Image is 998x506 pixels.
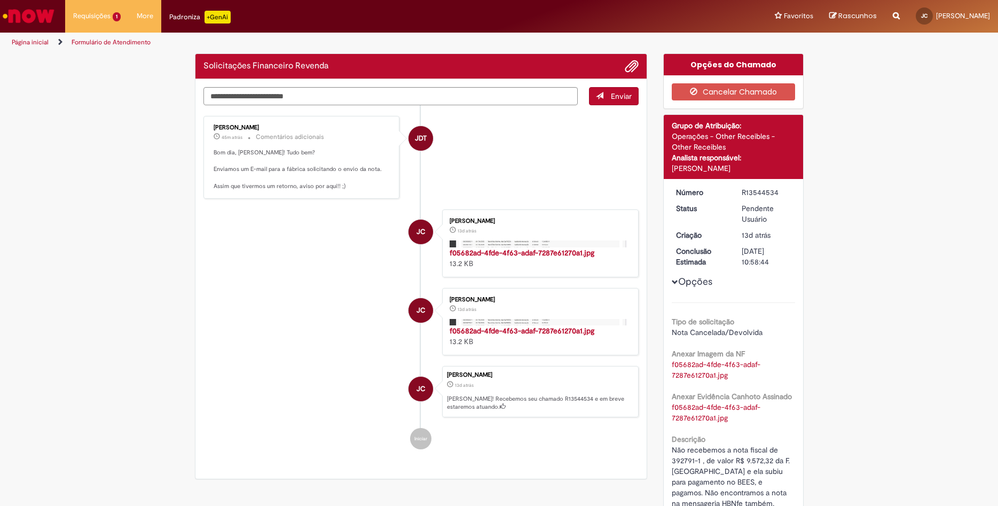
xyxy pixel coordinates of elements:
div: Grupo de Atribuição: [672,120,795,131]
div: [PERSON_NAME] [450,218,627,224]
span: 13d atrás [742,230,771,240]
span: JC [417,219,426,245]
button: Adicionar anexos [625,59,639,73]
li: João Cavalcante [203,366,639,417]
b: Anexar Imagem da NF [672,349,745,359]
div: JOAO DAMASCENO TEIXEIRA [408,126,433,151]
time: 30/09/2025 10:39:05 [222,134,242,141]
span: Favoritos [784,11,813,21]
div: 13.2 KB [450,325,627,347]
div: João Cavalcante [408,377,433,401]
span: JC [417,298,426,323]
span: Nota Cancelada/Devolvida [672,328,763,337]
div: [DATE] 10:58:44 [742,246,791,267]
ul: Histórico de tíquete [203,105,639,460]
ul: Trilhas de página [8,33,657,52]
div: [PERSON_NAME] [672,163,795,174]
img: ServiceNow [1,5,56,27]
span: 13d atrás [455,382,474,388]
div: [PERSON_NAME] [447,372,633,378]
b: Descrição [672,434,705,444]
button: Enviar [589,87,639,105]
time: 17/09/2025 15:58:34 [458,228,476,234]
time: 17/09/2025 15:58:38 [742,230,771,240]
a: Download de f05682ad-4fde-4f63-adaf-7287e61270a1.jpg [672,360,760,380]
time: 17/09/2025 15:58:31 [458,306,476,313]
div: Pendente Usuário [742,203,791,224]
div: Operações - Other Receibles - Other Receibles [672,131,795,152]
div: R13544534 [742,187,791,198]
div: 17/09/2025 15:58:38 [742,230,791,240]
div: Padroniza [169,11,231,24]
textarea: Digite sua mensagem aqui... [203,87,578,105]
p: Bom dia, [PERSON_NAME]! Tudo bem? Enviamos um E-mail para a fábrica solicitando o envio da nota. ... [214,149,391,191]
div: Analista responsável: [672,152,795,163]
dt: Criação [668,230,734,240]
dt: Conclusão Estimada [668,246,734,267]
a: Página inicial [12,38,49,46]
small: Comentários adicionais [256,133,324,142]
span: JC [417,376,426,402]
div: 13.2 KB [450,247,627,269]
span: Rascunhos [838,11,877,21]
span: 1 [113,12,121,21]
div: João Cavalcante [408,298,433,323]
span: JDT [415,126,427,151]
span: 13d atrás [458,228,476,234]
span: Requisições [73,11,111,21]
div: [PERSON_NAME] [214,124,391,131]
b: Anexar Evidência Canhoto Assinado [672,392,792,401]
button: Cancelar Chamado [672,83,795,100]
span: [PERSON_NAME] [936,11,990,20]
span: Enviar [611,91,632,101]
div: João Cavalcante [408,220,433,244]
p: +GenAi [205,11,231,24]
a: Formulário de Atendimento [72,38,151,46]
span: More [137,11,153,21]
a: Download de f05682ad-4fde-4f63-adaf-7287e61270a1.jpg [672,402,760,423]
dt: Status [668,203,734,214]
span: JC [921,12,928,19]
h2: Solicitações Financeiro Revenda Histórico de tíquete [203,61,328,71]
span: 13d atrás [458,306,476,313]
a: f05682ad-4fde-4f63-adaf-7287e61270a1.jpg [450,326,594,336]
a: Rascunhos [829,11,877,21]
p: [PERSON_NAME]! Recebemos seu chamado R13544534 e em breve estaremos atuando. [447,395,633,411]
time: 17/09/2025 15:58:38 [455,382,474,388]
div: [PERSON_NAME] [450,297,627,303]
span: 45m atrás [222,134,242,141]
dt: Número [668,187,734,198]
div: Opções do Chamado [664,54,803,75]
b: Tipo de solicitação [672,317,734,326]
a: f05682ad-4fde-4f63-adaf-7287e61270a1.jpg [450,248,594,258]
